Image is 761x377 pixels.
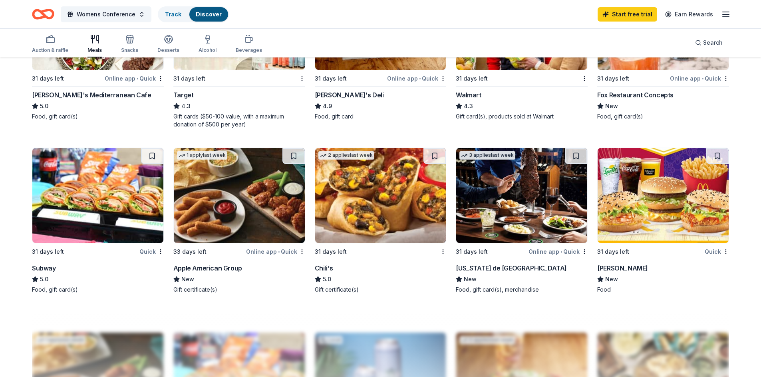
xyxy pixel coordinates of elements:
[32,31,68,57] button: Auction & raffle
[174,148,305,243] img: Image for Apple American Group
[173,148,305,294] a: Image for Apple American Group1 applylast week33 days leftOnline app•QuickApple American GroupNew...
[702,75,703,82] span: •
[315,247,347,257] div: 31 days left
[689,35,729,51] button: Search
[597,247,629,257] div: 31 days left
[177,151,227,160] div: 1 apply last week
[670,73,729,83] div: Online app Quick
[456,113,588,120] div: Gift card(s), products sold at Walmart
[315,113,447,120] div: Food, gift card
[32,47,68,53] div: Auction & raffle
[137,75,138,82] span: •
[315,74,347,83] div: 31 days left
[181,274,194,284] span: New
[315,148,447,294] a: Image for Chili's2 applieslast week31 days leftChili's5.0Gift certificate(s)
[157,47,179,53] div: Desserts
[315,286,447,294] div: Gift certificate(s)
[236,47,262,53] div: Beverages
[456,247,488,257] div: 31 days left
[196,11,222,18] a: Discover
[32,286,164,294] div: Food, gift card(s)
[199,31,217,57] button: Alcohol
[236,31,262,57] button: Beverages
[323,101,332,111] span: 4.9
[703,38,723,47] span: Search
[660,7,718,22] a: Earn Rewards
[32,113,164,120] div: Food, gift card(s)
[40,101,48,111] span: 5.0
[597,148,729,294] a: Image for McDonald's31 days leftQuick[PERSON_NAME]NewFood
[323,274,331,284] span: 5.0
[173,263,242,273] div: Apple American Group
[121,47,138,53] div: Snacks
[139,247,164,257] div: Quick
[605,101,618,111] span: New
[419,75,421,82] span: •
[87,47,102,53] div: Meals
[199,47,217,53] div: Alcohol
[597,90,674,100] div: Fox Restaurant Concepts
[157,31,179,57] button: Desserts
[32,148,163,243] img: Image for Subway
[464,101,473,111] span: 4.3
[315,263,333,273] div: Chili's
[315,90,384,100] div: [PERSON_NAME]'s Deli
[173,90,194,100] div: Target
[464,274,477,284] span: New
[456,263,567,273] div: [US_STATE] de [GEOGRAPHIC_DATA]
[315,148,446,243] img: Image for Chili's
[32,263,56,273] div: Subway
[181,101,191,111] span: 4.3
[173,286,305,294] div: Gift certificate(s)
[597,286,729,294] div: Food
[278,249,280,255] span: •
[456,74,488,83] div: 31 days left
[165,11,181,18] a: Track
[597,263,648,273] div: [PERSON_NAME]
[61,6,151,22] button: Womens Conference
[121,31,138,57] button: Snacks
[173,113,305,128] div: Gift cards ($50-100 value, with a maximum donation of $500 per year)
[32,90,151,100] div: [PERSON_NAME]'s Mediterranean Cafe
[32,247,64,257] div: 31 days left
[318,151,374,160] div: 2 applies last week
[597,74,629,83] div: 31 days left
[87,31,102,57] button: Meals
[40,274,48,284] span: 5.0
[459,151,515,160] div: 3 applies last week
[456,148,587,243] img: Image for Texas de Brazil
[32,74,64,83] div: 31 days left
[597,113,729,120] div: Food, gift card(s)
[158,6,229,22] button: TrackDiscover
[598,7,657,22] a: Start free trial
[456,148,588,294] a: Image for Texas de Brazil3 applieslast week31 days leftOnline app•Quick[US_STATE] de [GEOGRAPHIC_...
[456,90,481,100] div: Walmart
[529,247,588,257] div: Online app Quick
[173,247,207,257] div: 33 days left
[560,249,562,255] span: •
[246,247,305,257] div: Online app Quick
[32,148,164,294] a: Image for Subway31 days leftQuickSubway5.0Food, gift card(s)
[456,286,588,294] div: Food, gift card(s), merchandise
[77,10,135,19] span: Womens Conference
[387,73,446,83] div: Online app Quick
[705,247,729,257] div: Quick
[605,274,618,284] span: New
[32,5,54,24] a: Home
[598,148,729,243] img: Image for McDonald's
[173,74,205,83] div: 31 days left
[105,73,164,83] div: Online app Quick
